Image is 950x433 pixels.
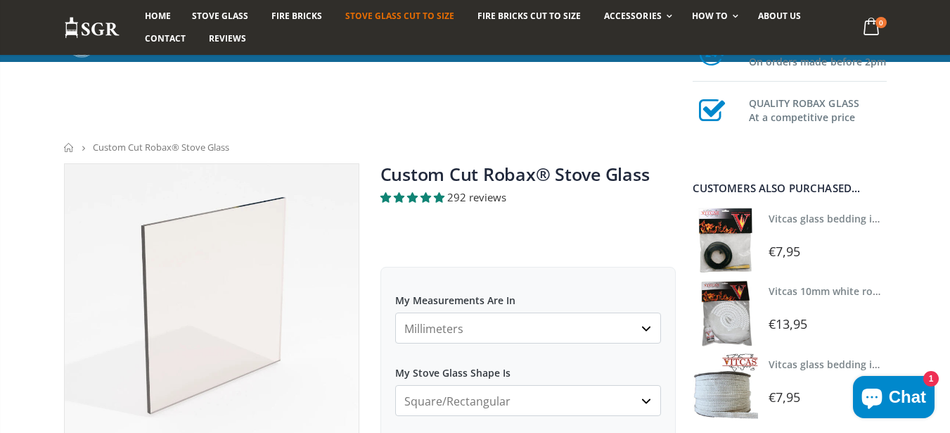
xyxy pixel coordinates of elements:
span: €13,95 [769,315,808,332]
span: 0 [875,17,887,28]
a: About us [747,5,811,27]
a: Reviews [198,27,257,50]
span: Reviews [209,32,246,44]
img: Vitcas stove glass bedding in tape [693,353,758,419]
span: How To [692,10,728,22]
inbox-online-store-chat: Shopify online store chat [849,376,939,422]
a: Accessories [593,5,679,27]
span: 292 reviews [447,190,506,204]
a: 0 [857,14,886,42]
h3: QUALITY ROBAX GLASS At a competitive price [749,94,887,125]
a: Stove Glass Cut To Size [335,5,465,27]
span: Stove Glass [192,10,248,22]
span: Contact [145,32,186,44]
a: Home [134,5,181,27]
img: Vitcas stove glass bedding in tape [693,208,758,273]
span: Custom Cut Robax® Stove Glass [93,141,229,153]
span: Accessories [604,10,661,22]
a: Fire Bricks [261,5,333,27]
span: Fire Bricks Cut To Size [477,10,581,22]
div: Customers also purchased... [693,183,887,194]
a: Home [64,143,75,152]
a: Stove Glass [181,5,259,27]
span: Home [145,10,171,22]
img: Stove Glass Replacement [64,16,120,39]
label: My Measurements Are In [395,282,661,307]
span: About us [758,10,801,22]
span: Fire Bricks [271,10,322,22]
label: My Stove Glass Shape Is [395,354,661,379]
span: €7,95 [769,389,800,406]
img: Vitcas white rope, glue and gloves kit 10mm [693,280,758,346]
span: Stove Glass Cut To Size [345,10,454,22]
span: €7,95 [769,243,800,260]
a: How To [681,5,745,27]
a: Fire Bricks Cut To Size [467,5,591,27]
span: 4.94 stars [380,190,447,204]
a: Custom Cut Robax® Stove Glass [380,162,650,186]
a: Contact [134,27,196,50]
